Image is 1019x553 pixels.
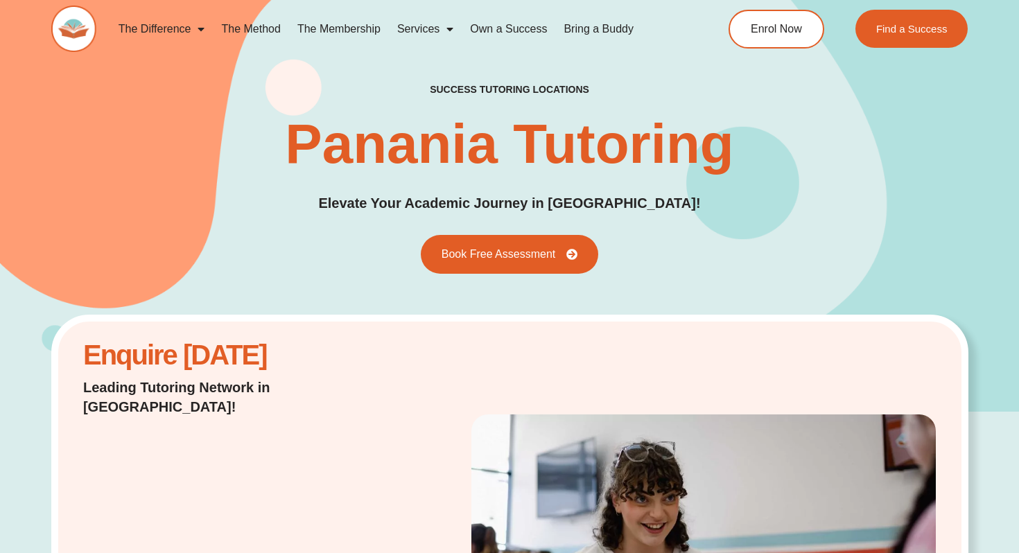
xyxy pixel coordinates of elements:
a: Own a Success [462,13,555,45]
h1: Panania Tutoring [285,116,733,172]
a: Book Free Assessment [421,235,599,274]
p: Elevate Your Academic Journey in [GEOGRAPHIC_DATA]! [318,193,700,214]
a: Enrol Now [729,10,824,49]
span: Find a Success [876,24,948,34]
a: Find a Success [855,10,968,48]
a: The Difference [110,13,214,45]
p: Leading Tutoring Network in [GEOGRAPHIC_DATA]! [83,378,388,416]
a: Bring a Buddy [555,13,642,45]
h2: Enquire [DATE] [83,346,388,364]
a: The Method [213,13,288,45]
a: Services [389,13,462,45]
iframe: Chat Widget [781,396,1019,553]
a: The Membership [289,13,389,45]
h2: success tutoring locations [430,83,589,96]
span: Book Free Assessment [442,249,556,260]
nav: Menu [110,13,677,45]
span: Enrol Now [751,24,802,35]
